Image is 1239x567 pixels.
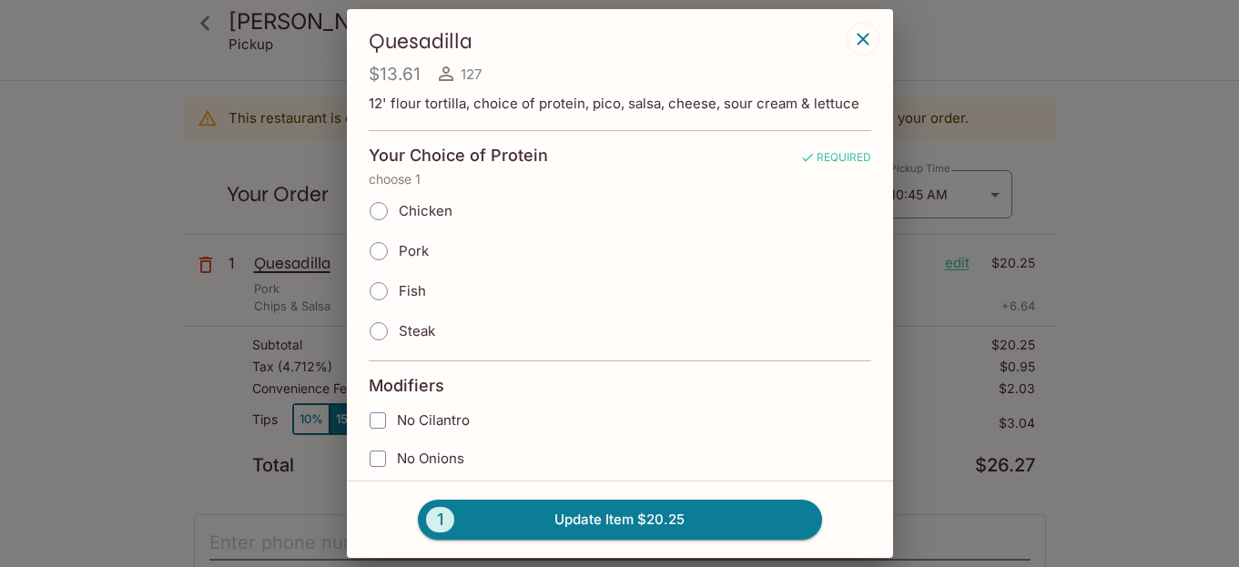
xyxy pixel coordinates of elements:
[369,376,444,396] h4: Modifiers
[399,202,452,219] span: Chicken
[397,411,470,429] span: No Cilantro
[369,146,548,166] h4: Your Choice of Protein
[369,95,871,112] p: 12' flour tortilla, choice of protein, pico, salsa, cheese, sour cream & lettuce
[399,322,435,339] span: Steak
[399,242,429,259] span: Pork
[800,150,871,171] span: REQUIRED
[369,63,421,86] h4: $13.61
[369,27,842,56] h3: Quesadilla
[426,507,454,532] span: 1
[461,66,482,83] span: 127
[399,282,426,299] span: Fish
[369,172,871,187] p: choose 1
[397,450,464,467] span: No Onions
[418,500,822,540] button: 1Update Item $20.25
